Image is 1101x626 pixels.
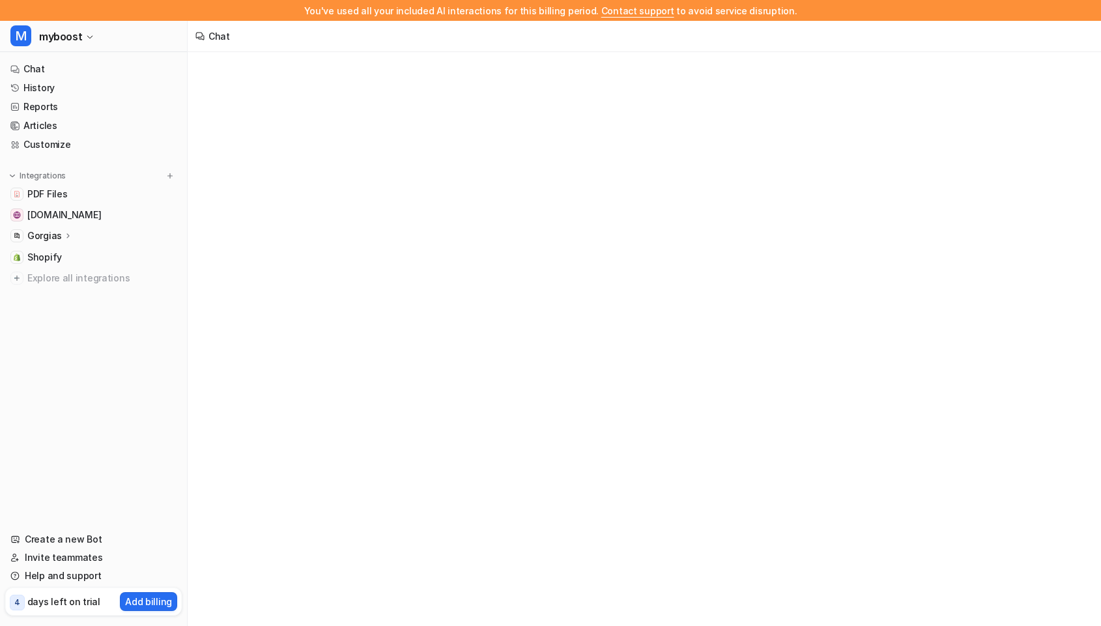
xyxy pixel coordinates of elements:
[27,208,101,221] span: [DOMAIN_NAME]
[10,25,31,46] span: M
[5,79,182,97] a: History
[5,269,182,287] a: Explore all integrations
[5,169,70,182] button: Integrations
[27,595,100,608] p: days left on trial
[8,171,17,180] img: expand menu
[5,548,182,567] a: Invite teammates
[208,29,230,43] div: Chat
[14,597,20,608] p: 4
[20,171,66,181] p: Integrations
[165,171,175,180] img: menu_add.svg
[13,232,21,240] img: Gorgias
[120,592,177,611] button: Add billing
[27,251,62,264] span: Shopify
[13,253,21,261] img: Shopify
[5,567,182,585] a: Help and support
[5,185,182,203] a: PDF FilesPDF Files
[39,27,82,46] span: myboost
[10,272,23,285] img: explore all integrations
[27,229,62,242] p: Gorgias
[5,248,182,266] a: ShopifyShopify
[5,60,182,78] a: Chat
[5,98,182,116] a: Reports
[125,595,172,608] p: Add billing
[5,206,182,224] a: myboost.fr[DOMAIN_NAME]
[601,5,674,16] span: Contact support
[13,190,21,198] img: PDF Files
[27,268,177,289] span: Explore all integrations
[13,211,21,219] img: myboost.fr
[5,530,182,548] a: Create a new Bot
[5,117,182,135] a: Articles
[5,135,182,154] a: Customize
[27,188,67,201] span: PDF Files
